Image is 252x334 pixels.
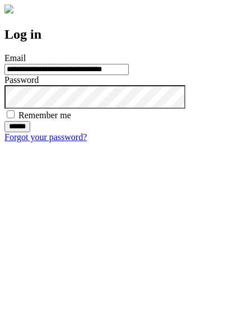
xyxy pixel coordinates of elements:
[4,4,13,13] img: logo-4e3dc11c47720685a147b03b5a06dd966a58ff35d612b21f08c02c0306f2b779.png
[18,110,71,120] label: Remember me
[4,132,87,142] a: Forgot your password?
[4,27,248,42] h2: Log in
[4,53,26,63] label: Email
[4,75,39,85] label: Password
